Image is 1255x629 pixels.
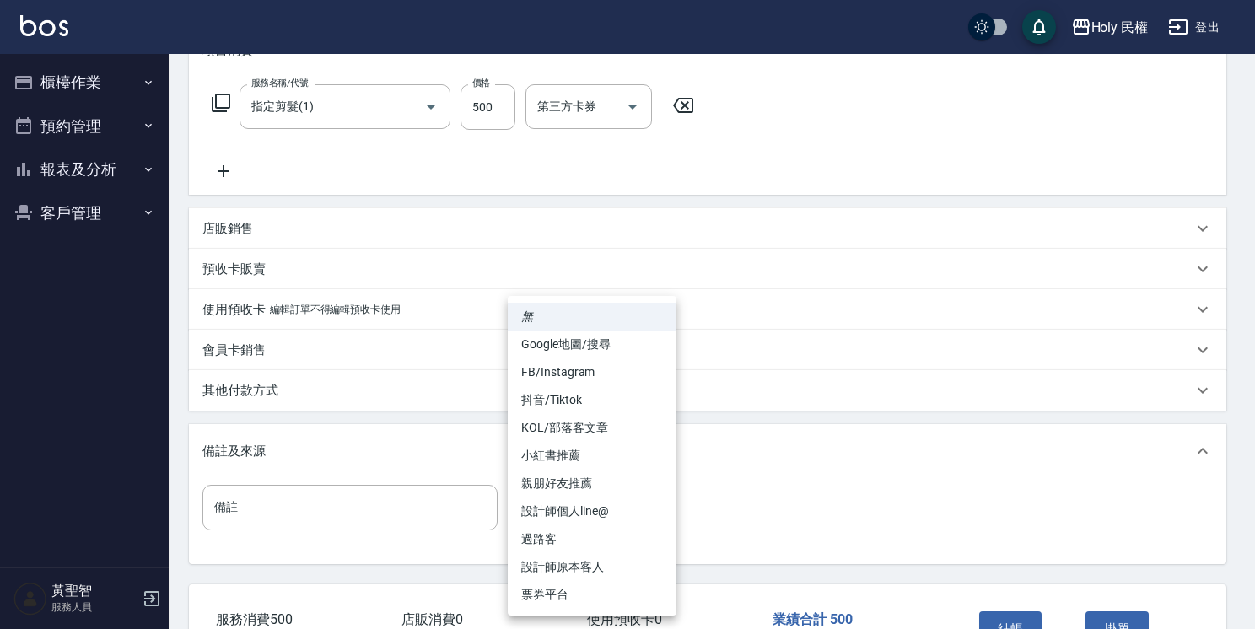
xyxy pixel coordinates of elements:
[508,414,676,442] li: KOL/部落客文章
[508,386,676,414] li: 抖音/Tiktok
[508,470,676,497] li: 親朋好友推薦
[508,331,676,358] li: Google地圖/搜尋
[508,442,676,470] li: 小紅書推薦
[508,358,676,386] li: FB/Instagram
[508,581,676,609] li: 票券平台
[521,308,533,325] em: 無
[508,525,676,553] li: 過路客
[508,553,676,581] li: 設計師原本客人
[508,497,676,525] li: 設計師個人line@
